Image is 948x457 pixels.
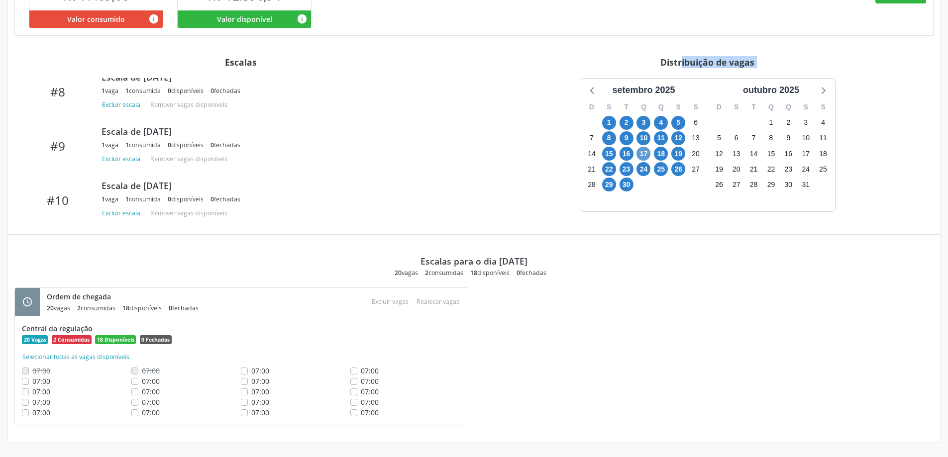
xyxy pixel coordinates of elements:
[799,116,813,130] span: sexta-feira, 3 de outubro de 2025
[799,162,813,176] span: sexta-feira, 24 de outubro de 2025
[211,87,240,95] div: fechadas
[636,147,650,161] span: quarta-feira, 17 de setembro de 2025
[585,131,599,145] span: domingo, 7 de setembro de 2025
[102,153,144,166] button: Excluir escala
[211,195,240,203] div: fechadas
[636,162,650,176] span: quarta-feira, 24 de setembro de 2025
[652,99,670,115] div: Q
[583,99,601,115] div: D
[654,147,668,161] span: quinta-feira, 18 de setembro de 2025
[395,269,418,277] div: vagas
[585,178,599,191] span: domingo, 28 de setembro de 2025
[125,87,161,95] div: consumida
[168,141,204,149] div: disponíveis
[125,195,129,203] span: 1
[728,99,745,115] div: S
[481,57,934,68] div: Distribuição de vagas
[470,269,477,277] span: 18
[125,141,161,149] div: consumida
[21,193,95,207] div: #10
[654,162,668,176] span: quinta-feira, 25 de setembro de 2025
[425,269,428,277] span: 2
[730,162,743,176] span: segunda-feira, 20 de outubro de 2025
[620,116,633,130] span: terça-feira, 2 de setembro de 2025
[781,131,795,145] span: quinta-feira, 9 de outubro de 2025
[140,335,172,344] span: 0 Fechadas
[781,178,795,191] span: quinta-feira, 30 de outubro de 2025
[764,162,778,176] span: quarta-feira, 22 de outubro de 2025
[47,304,54,312] span: 20
[168,87,204,95] div: disponíveis
[102,87,118,95] div: vaga
[781,116,795,130] span: quinta-feira, 2 de outubro de 2025
[125,195,161,203] div: consumida
[816,131,830,145] span: sábado, 11 de outubro de 2025
[816,116,830,130] span: sábado, 4 de outubro de 2025
[77,304,115,312] div: consumidas
[585,147,599,161] span: domingo, 14 de setembro de 2025
[297,13,308,24] i: Valor disponível para agendamentos feitos para este serviço
[517,269,520,277] span: 0
[712,162,726,176] span: domingo, 19 de outubro de 2025
[47,304,70,312] div: vagas
[22,335,48,344] span: 20 Vagas
[102,141,118,149] div: vaga
[148,13,159,24] i: Valor consumido por agendamentos feitos para este serviço
[142,397,160,407] span: 07:00
[169,304,199,312] div: fechadas
[730,147,743,161] span: segunda-feira, 13 de outubro de 2025
[32,366,50,375] span: Não é possivel realocar uma vaga consumida
[32,387,50,396] span: 07:00
[361,376,379,386] span: 07:00
[361,387,379,396] span: 07:00
[797,99,815,115] div: S
[361,366,379,375] span: 07:00
[77,304,81,312] span: 2
[169,304,172,312] span: 0
[602,162,616,176] span: segunda-feira, 22 de setembro de 2025
[745,99,762,115] div: T
[22,296,33,307] i: schedule
[620,162,633,176] span: terça-feira, 23 de setembro de 2025
[102,87,105,95] span: 1
[168,195,204,203] div: disponíveis
[251,387,269,396] span: 07:00
[21,139,95,153] div: #9
[142,387,160,396] span: 07:00
[689,116,703,130] span: sábado, 6 de setembro de 2025
[781,162,795,176] span: quinta-feira, 23 de outubro de 2025
[747,178,761,191] span: terça-feira, 28 de outubro de 2025
[618,99,635,115] div: T
[142,376,160,386] span: 07:00
[620,178,633,191] span: terça-feira, 30 de setembro de 2025
[730,131,743,145] span: segunda-feira, 6 de outubro de 2025
[620,147,633,161] span: terça-feira, 16 de setembro de 2025
[739,84,803,97] div: outubro 2025
[251,366,269,375] span: 07:00
[32,408,50,417] span: 07:00
[687,99,705,115] div: S
[799,178,813,191] span: sexta-feira, 31 de outubro de 2025
[361,397,379,407] span: 07:00
[470,269,510,277] div: disponíveis
[689,162,703,176] span: sábado, 27 de setembro de 2025
[517,269,546,277] div: fechadas
[799,131,813,145] span: sexta-feira, 10 de outubro de 2025
[602,131,616,145] span: segunda-feira, 8 de setembro de 2025
[142,408,160,417] span: 07:00
[585,162,599,176] span: domingo, 21 de setembro de 2025
[251,408,269,417] span: 07:00
[142,366,160,375] span: Não é possivel realocar uma vaga consumida
[395,269,402,277] span: 20
[762,99,780,115] div: Q
[671,131,685,145] span: sexta-feira, 12 de setembro de 2025
[730,178,743,191] span: segunda-feira, 27 de outubro de 2025
[670,99,687,115] div: S
[799,147,813,161] span: sexta-feira, 17 de outubro de 2025
[764,147,778,161] span: quarta-feira, 15 de outubro de 2025
[421,256,527,267] div: Escalas para o dia [DATE]
[251,397,269,407] span: 07:00
[102,195,105,203] span: 1
[747,147,761,161] span: terça-feira, 14 de outubro de 2025
[620,131,633,145] span: terça-feira, 9 de setembro de 2025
